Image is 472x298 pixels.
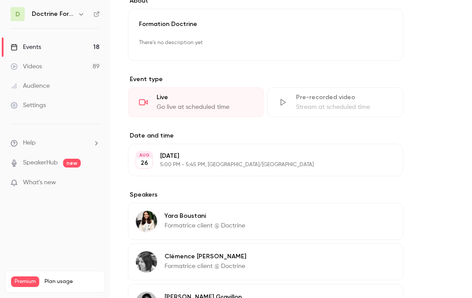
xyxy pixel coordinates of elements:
span: What's new [23,178,56,187]
span: D [15,10,20,19]
iframe: Noticeable Trigger [89,179,100,187]
p: Formatrice client @ Doctrine [165,262,246,271]
p: 26 [141,159,148,168]
div: Videos [11,62,42,71]
div: Yara BoustaniYara BoustaniFormatrice client @ Doctrine [128,203,403,240]
div: Live [157,93,253,102]
div: Go live at scheduled time [157,103,253,112]
img: Clémence Hejl [136,251,157,272]
p: Formatrice client @ Doctrine [165,221,245,230]
span: Premium [11,276,39,287]
div: Stream at scheduled time [296,103,392,112]
img: Yara Boustani [136,211,157,232]
div: LiveGo live at scheduled time [128,87,264,117]
div: Settings [11,101,46,110]
p: 5:00 PM - 5:45 PM, [GEOGRAPHIC_DATA]/[GEOGRAPHIC_DATA] [160,161,356,168]
h6: Doctrine Formation Avocats [32,10,74,19]
p: Clémence [PERSON_NAME] [165,252,246,261]
p: [DATE] [160,152,356,160]
div: Pre-recorded video [296,93,392,102]
div: Events [11,43,41,52]
label: Speakers [128,190,403,199]
label: Date and time [128,131,403,140]
p: There's no description yet [139,36,392,50]
span: Help [23,138,36,148]
p: Event type [128,75,403,84]
span: Plan usage [45,278,99,285]
div: Clémence HejlClémence [PERSON_NAME]Formatrice client @ Doctrine [128,243,403,280]
div: Audience [11,82,50,90]
div: AUG [136,152,152,158]
a: SpeakerHub [23,158,58,168]
span: new [63,159,81,168]
li: help-dropdown-opener [11,138,100,148]
div: Pre-recorded videoStream at scheduled time [267,87,403,117]
p: Formation Doctrine [139,20,392,29]
p: Yara Boustani [165,212,245,220]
